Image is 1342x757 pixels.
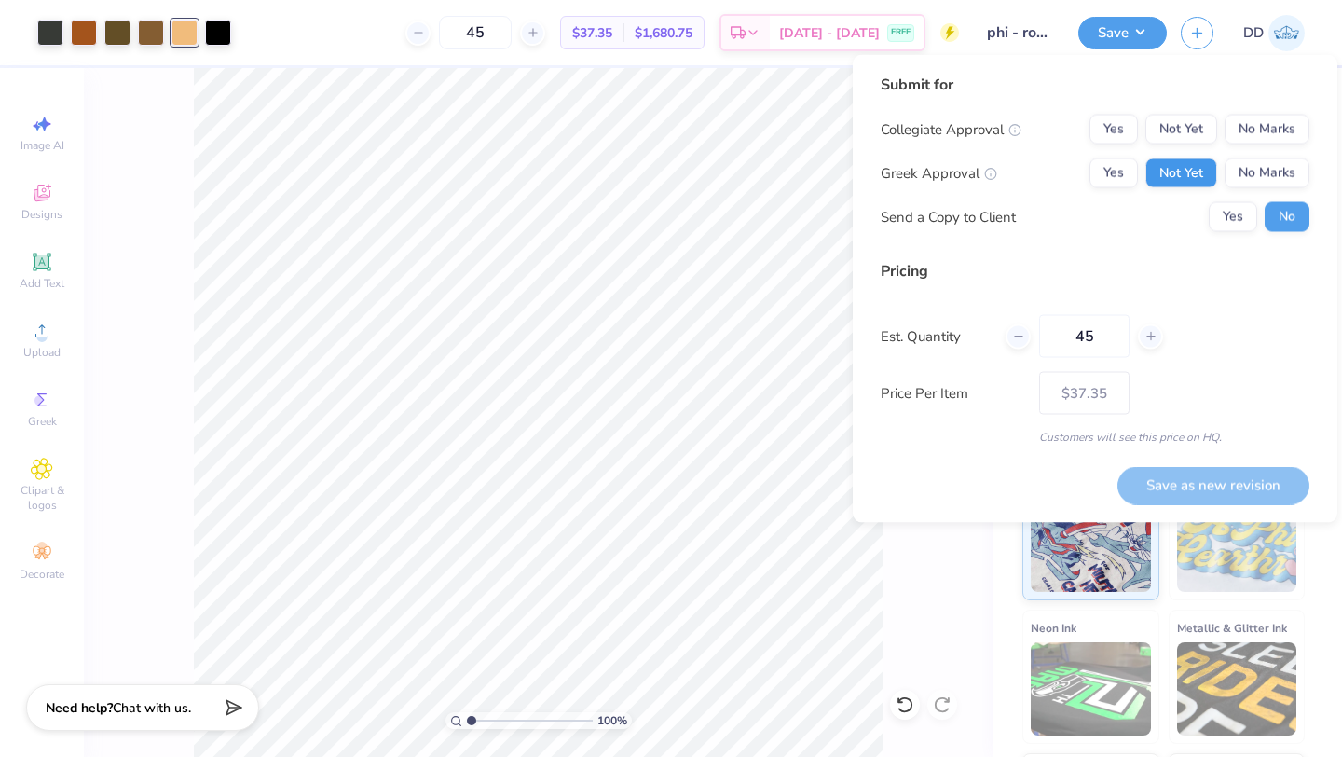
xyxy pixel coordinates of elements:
input: – – [439,16,512,49]
label: Price Per Item [881,382,1025,404]
button: Not Yet [1145,115,1217,145]
span: Add Text [20,276,64,291]
div: Send a Copy to Client [881,206,1016,227]
button: No [1265,202,1309,232]
span: Greek [28,414,57,429]
input: Untitled Design [973,14,1064,51]
span: DD [1243,22,1264,44]
div: Customers will see this price on HQ. [881,429,1309,446]
strong: Need help? [46,699,113,717]
input: – – [1039,315,1130,358]
img: Metallic & Glitter Ink [1177,642,1297,736]
div: Collegiate Approval [881,118,1021,140]
span: Metallic & Glitter Ink [1177,618,1287,638]
button: Yes [1089,158,1138,188]
span: Image AI [21,138,64,153]
a: DD [1243,15,1305,51]
span: Designs [21,207,62,222]
span: FREE [891,26,911,39]
img: Puff Ink [1177,499,1297,592]
span: $37.35 [572,23,612,43]
button: Not Yet [1145,158,1217,188]
span: Decorate [20,567,64,582]
span: 100 % [597,712,627,729]
span: Chat with us. [113,699,191,717]
button: No Marks [1225,158,1309,188]
img: Standard [1031,499,1151,592]
div: Pricing [881,260,1309,282]
span: Upload [23,345,61,360]
button: No Marks [1225,115,1309,145]
span: [DATE] - [DATE] [779,23,880,43]
button: Yes [1209,202,1257,232]
span: $1,680.75 [635,23,692,43]
label: Est. Quantity [881,325,992,347]
div: Greek Approval [881,162,997,184]
img: Neon Ink [1031,642,1151,736]
span: Neon Ink [1031,618,1076,638]
button: Yes [1089,115,1138,145]
button: Save [1078,17,1167,49]
img: Derek Dejon [1268,15,1305,51]
div: Submit for [881,74,1309,96]
span: Clipart & logos [9,483,75,513]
